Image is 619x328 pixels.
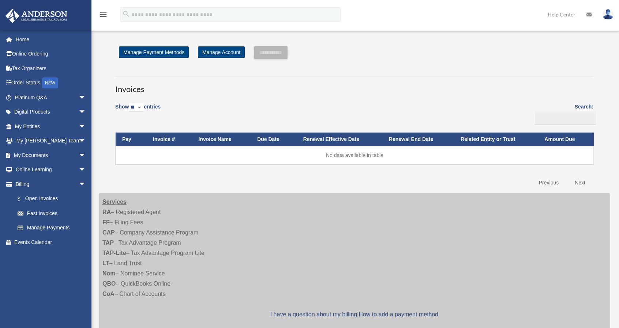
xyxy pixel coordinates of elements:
[10,206,93,221] a: Past Invoices
[146,133,192,146] th: Invoice #: activate to sort column ascending
[119,46,189,58] a: Manage Payment Methods
[192,133,251,146] th: Invoice Name: activate to sort column ascending
[5,90,97,105] a: Platinum Q&Aarrow_drop_down
[454,133,538,146] th: Related Entity or Trust: activate to sort column ascending
[129,103,144,112] select: Showentries
[79,134,93,149] span: arrow_drop_down
[42,77,58,88] div: NEW
[102,291,115,297] strong: CoA
[359,311,438,317] a: How to add a payment method
[297,133,382,146] th: Renewal Effective Date: activate to sort column ascending
[102,209,111,215] strong: RA
[102,270,116,276] strong: Nom
[102,219,110,225] strong: FF
[115,77,593,95] h3: Invoices
[102,281,116,287] strong: QBO
[270,311,357,317] a: I have a question about my billing
[532,102,593,125] label: Search:
[5,177,93,191] a: Billingarrow_drop_down
[116,146,594,164] td: No data available in table
[102,229,115,236] strong: CAP
[22,194,25,203] span: $
[5,134,97,148] a: My [PERSON_NAME] Teamarrow_drop_down
[198,46,245,58] a: Manage Account
[533,175,564,190] a: Previous
[5,76,97,91] a: Order StatusNEW
[5,235,97,249] a: Events Calendar
[79,90,93,105] span: arrow_drop_down
[538,133,594,146] th: Amount Due: activate to sort column ascending
[382,133,454,146] th: Renewal End Date: activate to sort column ascending
[5,163,97,177] a: Online Learningarrow_drop_down
[79,163,93,178] span: arrow_drop_down
[115,102,161,119] label: Show entries
[79,119,93,134] span: arrow_drop_down
[79,105,93,120] span: arrow_drop_down
[5,119,97,134] a: My Entitiesarrow_drop_down
[116,133,146,146] th: Pay: activate to sort column descending
[102,260,109,266] strong: LT
[99,10,108,19] i: menu
[10,221,93,235] a: Manage Payments
[5,105,97,119] a: Digital Productsarrow_drop_down
[251,133,297,146] th: Due Date: activate to sort column ascending
[603,9,614,20] img: User Pic
[569,175,591,190] a: Next
[102,199,127,205] strong: Services
[79,177,93,192] span: arrow_drop_down
[535,111,596,125] input: Search:
[79,148,93,163] span: arrow_drop_down
[102,240,114,246] strong: TAP
[99,13,108,19] a: menu
[5,61,97,76] a: Tax Organizers
[10,191,90,206] a: $Open Invoices
[102,309,606,320] p: |
[3,9,70,23] img: Anderson Advisors Platinum Portal
[122,10,130,18] i: search
[5,47,97,61] a: Online Ordering
[102,250,126,256] strong: TAP-Lite
[5,32,97,47] a: Home
[5,148,97,163] a: My Documentsarrow_drop_down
